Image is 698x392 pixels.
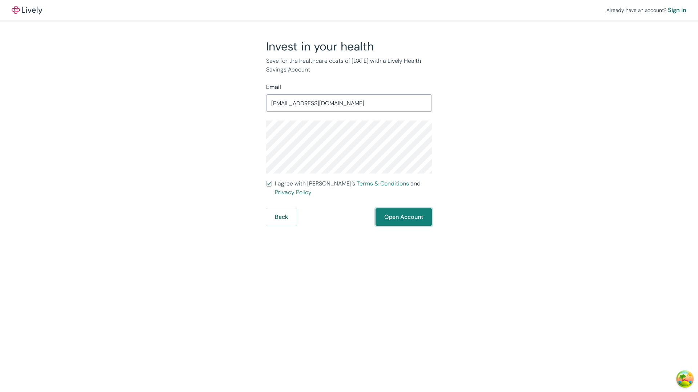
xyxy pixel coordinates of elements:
[12,6,42,15] img: Lively
[266,39,432,54] h2: Invest in your health
[266,208,297,226] button: Back
[668,6,686,15] a: Sign in
[678,372,692,386] button: Open Tanstack query devtools
[606,6,686,15] div: Already have an account?
[266,57,432,74] p: Save for the healthcare costs of [DATE] with a Lively Health Savings Account
[357,180,409,187] a: Terms & Conditions
[12,6,42,15] a: LivelyLively
[376,208,432,226] button: Open Account
[266,83,281,91] label: Email
[275,179,432,197] span: I agree with [PERSON_NAME]’s and
[275,188,312,196] a: Privacy Policy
